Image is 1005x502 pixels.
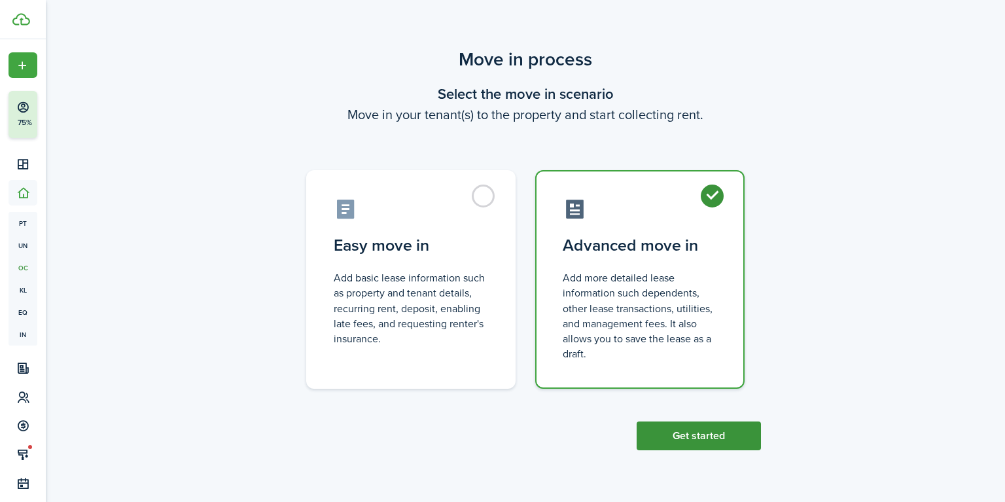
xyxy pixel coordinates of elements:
[9,91,117,138] button: 75%
[334,234,488,257] control-radio-card-title: Easy move in
[563,234,717,257] control-radio-card-title: Advanced move in
[334,270,488,346] control-radio-card-description: Add basic lease information such as property and tenant details, recurring rent, deposit, enablin...
[9,279,37,301] a: kl
[9,234,37,257] a: un
[9,323,37,346] a: in
[637,421,761,450] button: Get started
[290,46,761,73] scenario-title: Move in process
[290,83,761,105] wizard-step-header-title: Select the move in scenario
[12,13,30,26] img: TenantCloud
[9,301,37,323] a: eq
[9,257,37,279] a: oc
[563,270,717,361] control-radio-card-description: Add more detailed lease information such dependents, other lease transactions, utilities, and man...
[9,212,37,234] a: pt
[16,117,33,128] p: 75%
[9,52,37,78] button: Open menu
[290,105,761,124] wizard-step-header-description: Move in your tenant(s) to the property and start collecting rent.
